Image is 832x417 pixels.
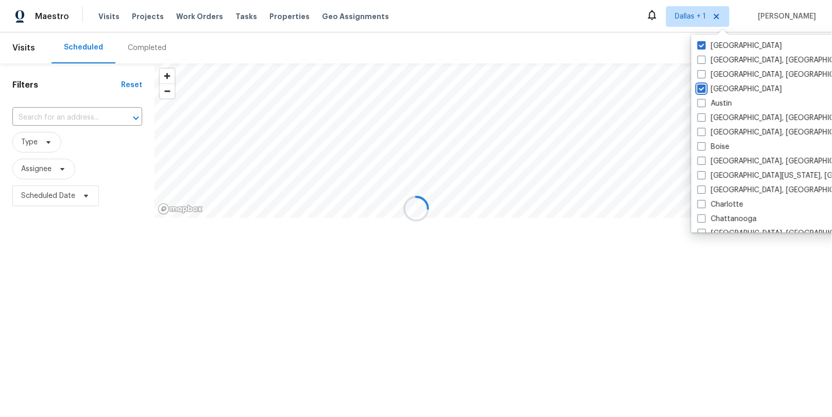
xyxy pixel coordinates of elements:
[698,142,729,152] label: Boise
[160,69,175,84] button: Zoom in
[698,41,782,51] label: [GEOGRAPHIC_DATA]
[158,203,203,215] a: Mapbox homepage
[698,84,782,94] label: [GEOGRAPHIC_DATA]
[698,199,743,210] label: Charlotte
[160,84,175,98] span: Zoom out
[160,84,175,98] button: Zoom out
[698,214,757,224] label: Chattanooga
[698,98,732,109] label: Austin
